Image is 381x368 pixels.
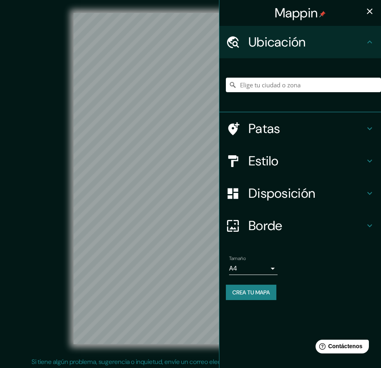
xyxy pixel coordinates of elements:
[219,112,381,145] div: Patas
[275,4,318,21] font: Mappin
[248,185,315,202] font: Disposición
[74,13,307,344] canvas: Mapa
[32,357,246,366] font: Si tiene algún problema, sugerencia o inquietud, envíe un correo electrónico a
[232,289,270,296] font: Crea tu mapa
[319,11,326,17] img: pin-icon.png
[248,120,280,137] font: Patas
[248,217,282,234] font: Borde
[248,152,279,169] font: Estilo
[309,336,372,359] iframe: Lanzador de widgets de ayuda
[229,262,278,275] div: A4
[229,255,246,262] font: Tamaño
[229,264,237,273] font: A4
[219,209,381,242] div: Borde
[226,78,381,92] input: Elige tu ciudad o zona
[219,26,381,58] div: Ubicación
[248,34,306,51] font: Ubicación
[219,145,381,177] div: Estilo
[219,177,381,209] div: Disposición
[226,285,276,300] button: Crea tu mapa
